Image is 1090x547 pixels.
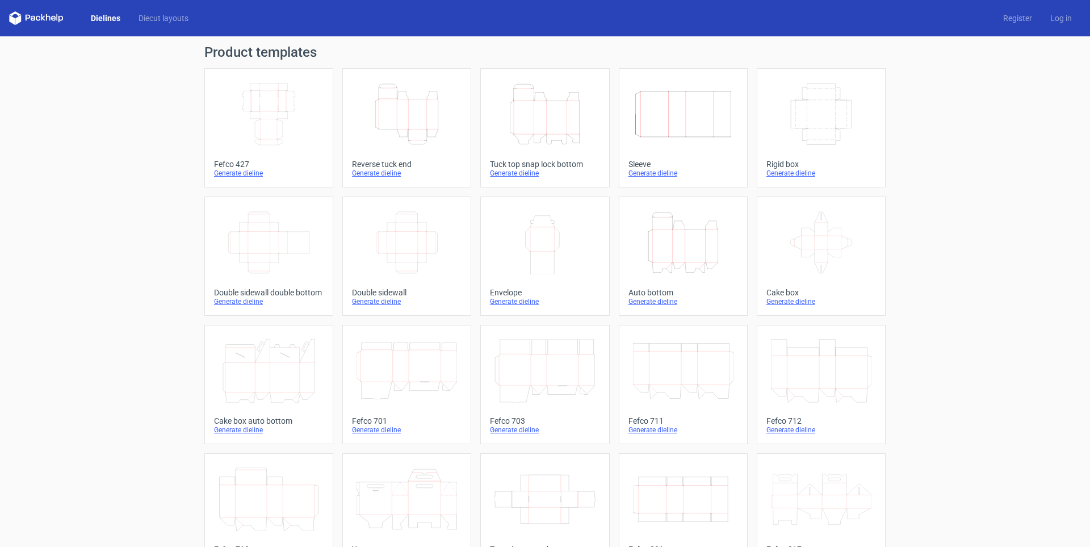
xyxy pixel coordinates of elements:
a: Fefco 711Generate dieline [619,325,748,444]
a: Cake boxGenerate dieline [757,197,886,316]
div: Tuck top snap lock bottom [490,160,599,169]
div: Fefco 711 [628,416,738,425]
div: Generate dieline [352,297,462,306]
div: Envelope [490,288,599,297]
div: Double sidewall double bottom [214,288,324,297]
a: Log in [1041,12,1081,24]
a: Fefco 703Generate dieline [480,325,609,444]
a: Fefco 427Generate dieline [204,68,333,187]
a: Double sidewall double bottomGenerate dieline [204,197,333,316]
a: Reverse tuck endGenerate dieline [342,68,471,187]
div: Generate dieline [628,297,738,306]
div: Generate dieline [352,425,462,435]
a: EnvelopeGenerate dieline [480,197,609,316]
div: Generate dieline [628,425,738,435]
a: Fefco 712Generate dieline [757,325,886,444]
div: Rigid box [766,160,876,169]
div: Generate dieline [490,169,599,178]
div: Cake box auto bottom [214,416,324,425]
div: Sleeve [628,160,738,169]
div: Generate dieline [766,169,876,178]
div: Reverse tuck end [352,160,462,169]
a: Dielines [82,12,129,24]
div: Generate dieline [214,425,324,435]
div: Fefco 701 [352,416,462,425]
a: Rigid boxGenerate dieline [757,68,886,187]
div: Generate dieline [628,169,738,178]
div: Double sidewall [352,288,462,297]
a: Tuck top snap lock bottomGenerate dieline [480,68,609,187]
h1: Product templates [204,45,886,59]
a: Diecut layouts [129,12,198,24]
a: Register [994,12,1041,24]
a: Double sidewallGenerate dieline [342,197,471,316]
div: Generate dieline [766,297,876,306]
div: Fefco 427 [214,160,324,169]
div: Generate dieline [214,169,324,178]
div: Generate dieline [214,297,324,306]
a: Fefco 701Generate dieline [342,325,471,444]
div: Auto bottom [628,288,738,297]
div: Fefco 712 [766,416,876,425]
div: Generate dieline [352,169,462,178]
a: Cake box auto bottomGenerate dieline [204,325,333,444]
div: Generate dieline [490,297,599,306]
div: Fefco 703 [490,416,599,425]
a: SleeveGenerate dieline [619,68,748,187]
div: Generate dieline [766,425,876,435]
div: Generate dieline [490,425,599,435]
a: Auto bottomGenerate dieline [619,197,748,316]
div: Cake box [766,288,876,297]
